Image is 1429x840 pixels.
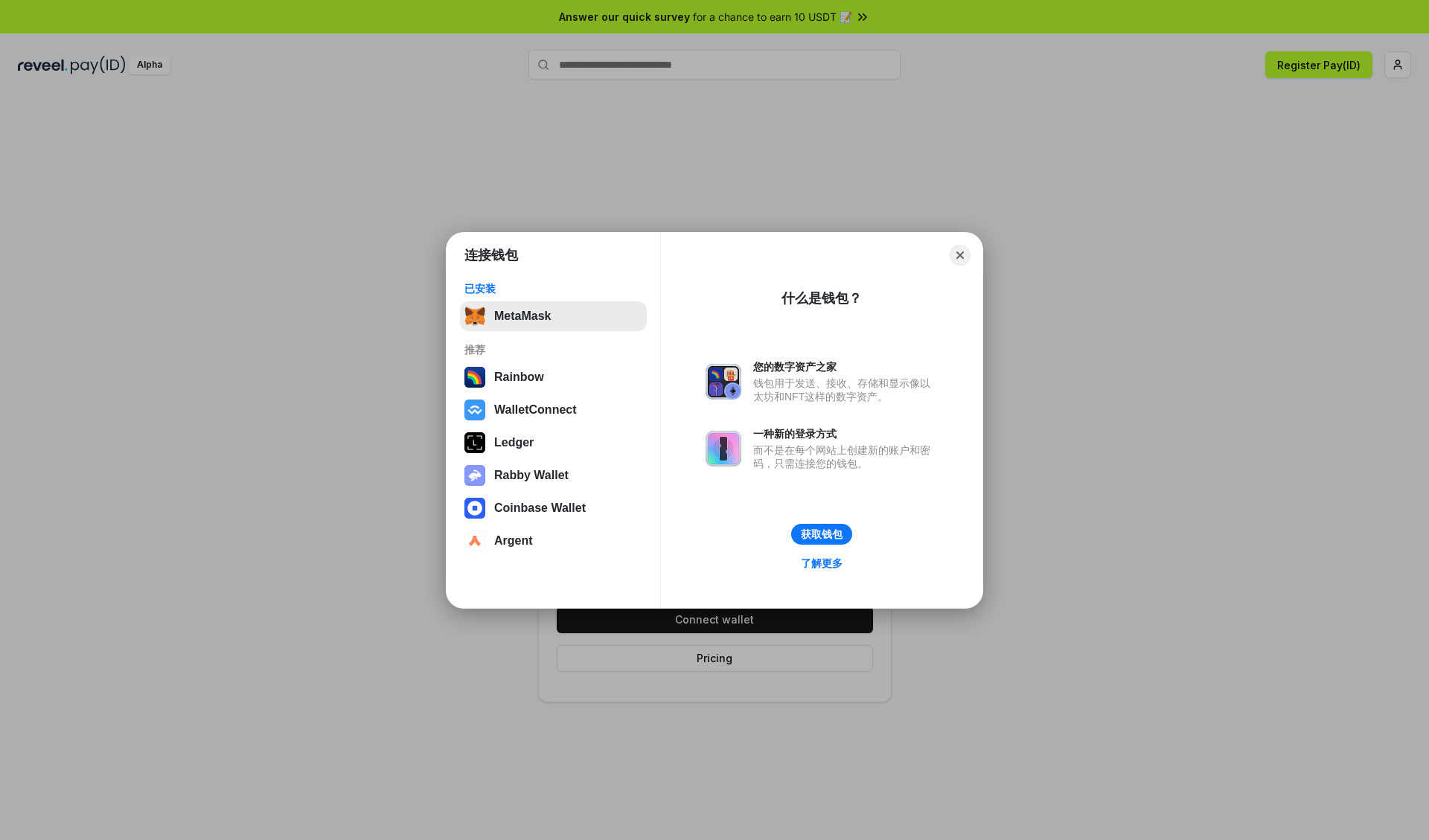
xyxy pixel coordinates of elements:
[460,428,647,458] button: Ledger
[753,427,938,440] div: 一种新的登录方式
[791,524,852,545] button: 获取钱包
[792,554,851,573] a: 了解更多
[494,371,544,384] div: Rainbow
[464,246,518,264] h1: 连接钱包
[706,431,741,467] img: svg+xml,%3Csvg%20xmlns%3D%22http%3A%2F%2Fwww.w3.org%2F2000%2Fsvg%22%20fill%3D%22none%22%20viewBox...
[464,367,485,388] img: svg+xml,%3Csvg%20width%3D%22120%22%20height%3D%22120%22%20viewBox%3D%220%200%20120%20120%22%20fil...
[494,310,551,323] div: MetaMask
[464,432,485,453] img: svg+xml,%3Csvg%20xmlns%3D%22http%3A%2F%2Fwww.w3.org%2F2000%2Fsvg%22%20width%3D%2228%22%20height%3...
[494,534,533,548] div: Argent
[460,362,647,392] button: Rainbow
[460,526,647,556] button: Argent
[753,376,938,403] div: 钱包用于发送、接收、存储和显示像以太坊和NFT这样的数字资产。
[464,530,485,551] img: svg+xml,%3Csvg%20width%3D%2228%22%20height%3D%2228%22%20viewBox%3D%220%200%2028%2028%22%20fill%3D...
[460,301,647,331] button: MetaMask
[753,360,938,373] div: 您的数字资产之家
[464,343,642,356] div: 推荐
[801,557,843,570] div: 了解更多
[464,465,485,486] img: svg+xml,%3Csvg%20xmlns%3D%22http%3A%2F%2Fwww.w3.org%2F2000%2Fsvg%22%20fill%3D%22none%22%20viewBox...
[494,469,569,482] div: Rabby Wallet
[753,443,938,470] div: 而不是在每个网站上创建新的账户和密码，只需连接您的钱包。
[781,289,862,307] div: 什么是钱包？
[464,498,485,519] img: svg+xml,%3Csvg%20width%3D%2228%22%20height%3D%2228%22%20viewBox%3D%220%200%2028%2028%22%20fill%3D...
[494,501,586,515] div: Coinbase Wallet
[706,364,741,400] img: svg+xml,%3Csvg%20xmlns%3D%22http%3A%2F%2Fwww.w3.org%2F2000%2Fsvg%22%20fill%3D%22none%22%20viewBox...
[950,245,971,266] button: Close
[460,395,647,425] button: WalletConnect
[464,400,485,420] img: svg+xml,%3Csvg%20width%3D%2228%22%20height%3D%2228%22%20viewBox%3D%220%200%2028%2028%22%20fill%3D...
[494,436,534,449] div: Ledger
[464,306,485,327] img: svg+xml,%3Csvg%20fill%3D%22none%22%20height%3D%2233%22%20viewBox%3D%220%200%2035%2033%22%20width%...
[801,528,843,541] div: 获取钱包
[460,461,647,490] button: Rabby Wallet
[460,493,647,523] button: Coinbase Wallet
[494,403,577,417] div: WalletConnect
[464,282,642,295] div: 已安装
